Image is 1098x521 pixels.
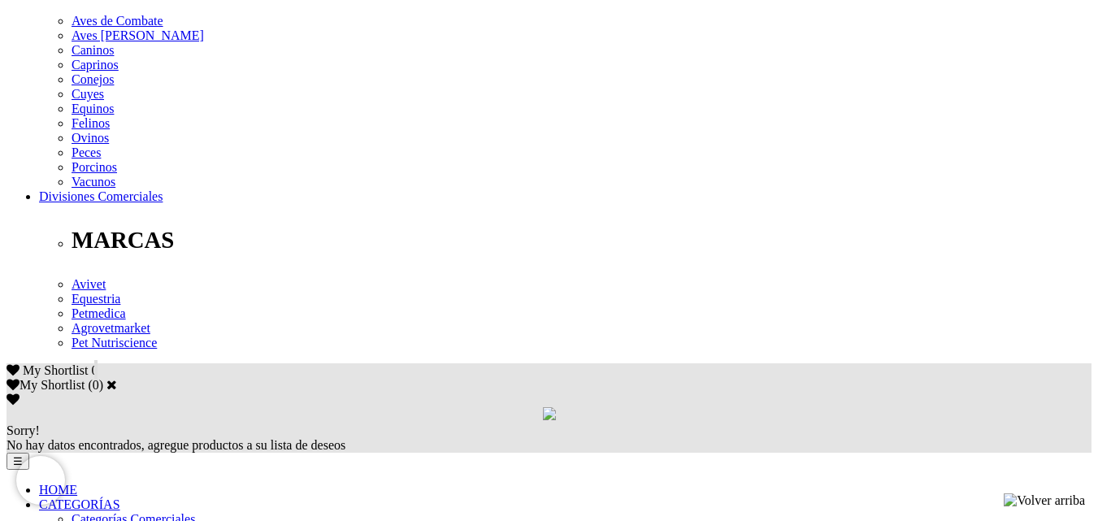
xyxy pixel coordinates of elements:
[72,102,114,115] a: Equinos
[7,423,1091,453] div: No hay datos encontrados, agregue productos a su lista de deseos
[72,14,163,28] a: Aves de Combate
[7,423,40,437] span: Sorry!
[72,131,109,145] a: Ovinos
[106,378,117,391] a: Cerrar
[88,378,103,392] span: ( )
[1004,493,1085,508] img: Volver arriba
[72,321,150,335] a: Agrovetmarket
[72,72,114,86] a: Conejos
[72,306,126,320] a: Petmedica
[39,497,120,511] a: CATEGORÍAS
[72,336,157,350] a: Pet Nutriscience
[7,378,85,392] label: My Shortlist
[72,160,117,174] a: Porcinos
[72,116,110,130] a: Felinos
[7,453,29,470] button: ☰
[72,43,114,57] a: Caninos
[72,145,101,159] a: Peces
[72,28,204,42] a: Aves [PERSON_NAME]
[72,87,104,101] a: Cuyes
[16,456,65,505] iframe: Brevo live chat
[91,363,98,377] span: 0
[39,189,163,203] a: Divisiones Comerciales
[93,378,99,392] label: 0
[543,407,556,420] img: loading.gif
[72,292,120,306] a: Equestria
[23,363,88,377] span: My Shortlist
[72,175,115,189] a: Vacunos
[72,227,1091,254] p: MARCAS
[72,58,119,72] a: Caprinos
[72,277,106,291] a: Avivet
